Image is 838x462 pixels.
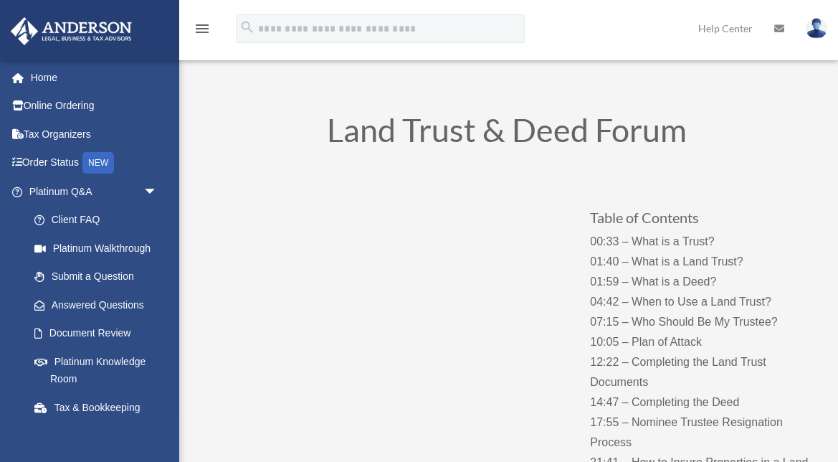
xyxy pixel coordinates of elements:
a: Answered Questions [20,291,179,319]
a: Tax & Bookkeeping Packages [20,393,179,439]
a: Tax Organizers [10,120,179,148]
a: Order StatusNEW [10,148,179,178]
a: Submit a Question [20,263,179,291]
a: Online Ordering [10,92,179,121]
span: arrow_drop_down [143,177,172,207]
img: User Pic [806,18,827,39]
a: Home [10,63,179,92]
a: Platinum Q&Aarrow_drop_down [10,177,179,206]
a: Client FAQ [20,206,179,235]
a: Platinum Knowledge Room [20,347,179,393]
div: NEW [82,152,114,174]
a: Document Review [20,319,179,348]
h1: Land Trust & Deed Forum [194,114,820,154]
h3: Table of Contents [590,210,819,232]
a: Platinum Walkthrough [20,234,179,263]
i: menu [194,20,211,37]
img: Anderson Advisors Platinum Portal [6,17,136,45]
i: search [239,19,255,35]
a: menu [194,25,211,37]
